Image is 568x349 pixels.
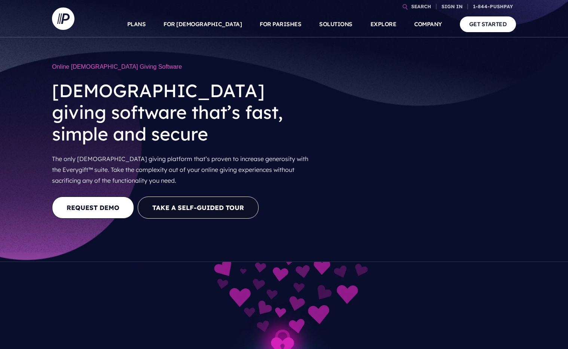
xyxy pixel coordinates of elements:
a: SOLUTIONS [319,11,352,37]
h1: Online [DEMOGRAPHIC_DATA] Giving Software [52,60,318,74]
a: FOR [DEMOGRAPHIC_DATA] [164,11,242,37]
h2: [DEMOGRAPHIC_DATA] giving software that’s fast, simple and secure [52,74,318,151]
a: EXPLORE [370,11,397,37]
picture: everygift-impact [135,263,433,271]
button: Take a Self-guided Tour [138,197,259,219]
a: FOR PARISHES [260,11,301,37]
a: PLANS [127,11,146,37]
p: The only [DEMOGRAPHIC_DATA] giving platform that’s proven to increase generosity with the Everygi... [52,151,318,189]
a: REQUEST DEMO [52,197,134,219]
a: GET STARTED [460,16,516,32]
a: COMPANY [414,11,442,37]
